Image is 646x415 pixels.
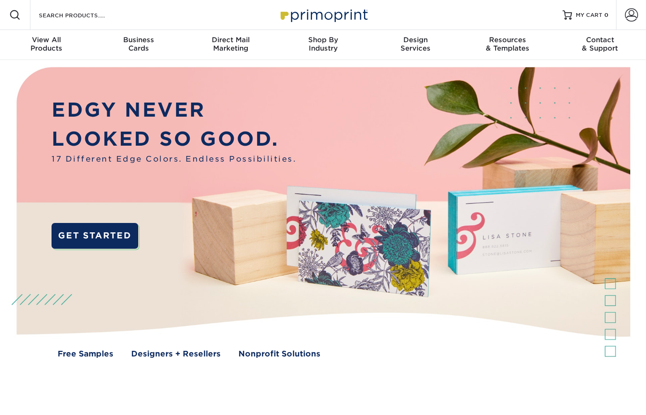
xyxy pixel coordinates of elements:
div: Services [369,36,461,52]
input: SEARCH PRODUCTS..... [38,9,129,21]
a: Contact& Support [554,30,646,60]
span: Contact [554,36,646,44]
p: LOOKED SO GOOD. [52,124,296,153]
div: Cards [92,36,185,52]
a: GET STARTED [52,223,138,248]
a: Nonprofit Solutions [238,348,320,360]
iframe: Google Customer Reviews [2,386,80,412]
span: 0 [604,12,609,18]
a: Resources& Templates [461,30,554,60]
img: Primoprint [276,5,370,25]
a: Free Samples [58,348,113,360]
span: Business [92,36,185,44]
a: Designers + Resellers [131,348,221,360]
div: & Templates [461,36,554,52]
span: Resources [461,36,554,44]
p: EDGY NEVER [52,95,296,124]
span: Shop By [277,36,369,44]
a: BusinessCards [92,30,185,60]
span: Design [369,36,461,44]
span: Direct Mail [185,36,277,44]
a: Direct MailMarketing [185,30,277,60]
div: Industry [277,36,369,52]
span: MY CART [576,11,602,19]
div: Marketing [185,36,277,52]
span: 17 Different Edge Colors. Endless Possibilities. [52,153,296,165]
div: & Support [554,36,646,52]
a: DesignServices [369,30,461,60]
a: Shop ByIndustry [277,30,369,60]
